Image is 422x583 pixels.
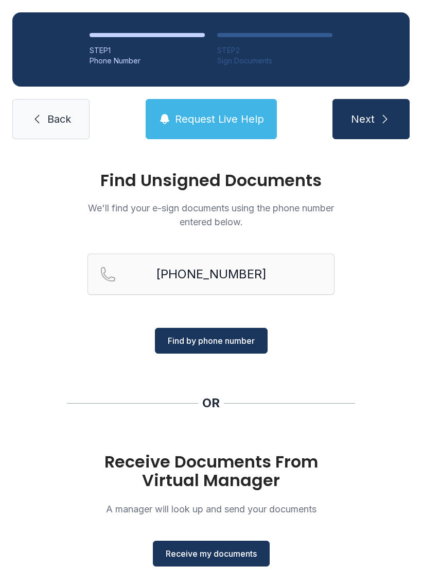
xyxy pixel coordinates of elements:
[87,254,335,295] input: Reservation phone number
[168,335,255,347] span: Find by phone number
[87,453,335,490] h1: Receive Documents From Virtual Manager
[87,201,335,229] p: We'll find your e-sign documents using the phone number entered below.
[217,45,332,56] div: STEP 2
[175,112,264,126] span: Request Live Help
[166,547,257,560] span: Receive my documents
[90,45,205,56] div: STEP 1
[351,112,375,126] span: Next
[87,502,335,516] p: A manager will look up and send your documents
[87,172,335,189] h1: Find Unsigned Documents
[90,56,205,66] div: Phone Number
[47,112,71,126] span: Back
[217,56,332,66] div: Sign Documents
[202,395,220,411] div: OR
